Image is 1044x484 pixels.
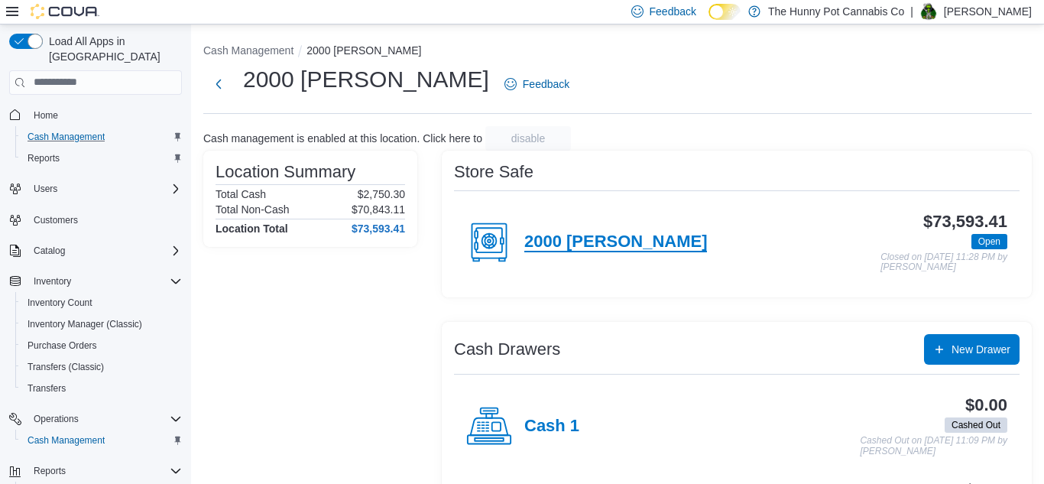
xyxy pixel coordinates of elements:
[3,178,188,200] button: Users
[216,188,266,200] h6: Total Cash
[454,163,533,181] h3: Store Safe
[945,417,1007,433] span: Cashed Out
[28,106,64,125] a: Home
[15,378,188,399] button: Transfers
[21,379,182,398] span: Transfers
[34,245,65,257] span: Catalog
[358,188,405,200] p: $2,750.30
[28,242,71,260] button: Catalog
[43,34,182,64] span: Load All Apps in [GEOGRAPHIC_DATA]
[21,431,182,450] span: Cash Management
[15,313,188,335] button: Inventory Manager (Classic)
[523,76,569,92] span: Feedback
[952,342,1010,357] span: New Drawer
[3,209,188,231] button: Customers
[28,318,142,330] span: Inventory Manager (Classic)
[15,430,188,451] button: Cash Management
[511,131,545,146] span: disable
[203,43,1032,61] nav: An example of EuiBreadcrumbs
[3,271,188,292] button: Inventory
[880,252,1007,273] p: Closed on [DATE] 11:28 PM by [PERSON_NAME]
[21,294,99,312] a: Inventory Count
[650,4,696,19] span: Feedback
[28,210,182,229] span: Customers
[28,361,104,373] span: Transfers (Classic)
[919,2,938,21] div: Alexyss Dodd
[28,211,84,229] a: Customers
[21,149,182,167] span: Reports
[910,2,913,21] p: |
[485,126,571,151] button: disable
[28,152,60,164] span: Reports
[21,128,182,146] span: Cash Management
[924,334,1020,365] button: New Drawer
[28,410,85,428] button: Operations
[28,339,97,352] span: Purchase Orders
[978,235,1000,248] span: Open
[971,234,1007,249] span: Open
[923,213,1007,231] h3: $73,593.41
[203,132,482,145] p: Cash management is enabled at this location. Click here to
[15,126,188,148] button: Cash Management
[21,149,66,167] a: Reports
[708,20,709,21] span: Dark Mode
[15,335,188,356] button: Purchase Orders
[28,272,182,291] span: Inventory
[3,240,188,261] button: Catalog
[952,418,1000,432] span: Cashed Out
[28,434,105,447] span: Cash Management
[3,408,188,430] button: Operations
[31,4,99,19] img: Cova
[21,294,182,312] span: Inventory Count
[28,297,92,309] span: Inventory Count
[15,356,188,378] button: Transfers (Classic)
[498,69,575,99] a: Feedback
[28,106,182,125] span: Home
[243,64,489,95] h1: 2000 [PERSON_NAME]
[216,203,290,216] h6: Total Non-Cash
[708,4,741,20] input: Dark Mode
[15,292,188,313] button: Inventory Count
[34,465,66,477] span: Reports
[524,232,707,252] h4: 2000 [PERSON_NAME]
[28,180,63,198] button: Users
[21,431,111,450] a: Cash Management
[34,413,79,425] span: Operations
[21,358,182,376] span: Transfers (Classic)
[216,163,355,181] h3: Location Summary
[15,148,188,169] button: Reports
[3,460,188,482] button: Reports
[203,44,293,57] button: Cash Management
[965,396,1007,414] h3: $0.00
[352,223,405,235] h4: $73,593.41
[21,336,182,355] span: Purchase Orders
[34,275,71,287] span: Inventory
[524,417,579,437] h4: Cash 1
[34,183,57,195] span: Users
[28,462,72,480] button: Reports
[216,223,288,235] h4: Location Total
[34,214,78,226] span: Customers
[454,340,560,359] h3: Cash Drawers
[28,131,105,143] span: Cash Management
[28,382,66,395] span: Transfers
[28,242,182,260] span: Catalog
[21,336,103,355] a: Purchase Orders
[768,2,904,21] p: The Hunny Pot Cannabis Co
[203,69,234,99] button: Next
[28,410,182,428] span: Operations
[306,44,421,57] button: 2000 [PERSON_NAME]
[28,180,182,198] span: Users
[21,379,72,398] a: Transfers
[3,104,188,126] button: Home
[352,203,405,216] p: $70,843.11
[944,2,1032,21] p: [PERSON_NAME]
[21,315,182,333] span: Inventory Manager (Classic)
[28,272,77,291] button: Inventory
[34,109,58,122] span: Home
[21,128,111,146] a: Cash Management
[28,462,182,480] span: Reports
[21,358,110,376] a: Transfers (Classic)
[21,315,148,333] a: Inventory Manager (Classic)
[860,436,1007,456] p: Cashed Out on [DATE] 11:09 PM by [PERSON_NAME]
